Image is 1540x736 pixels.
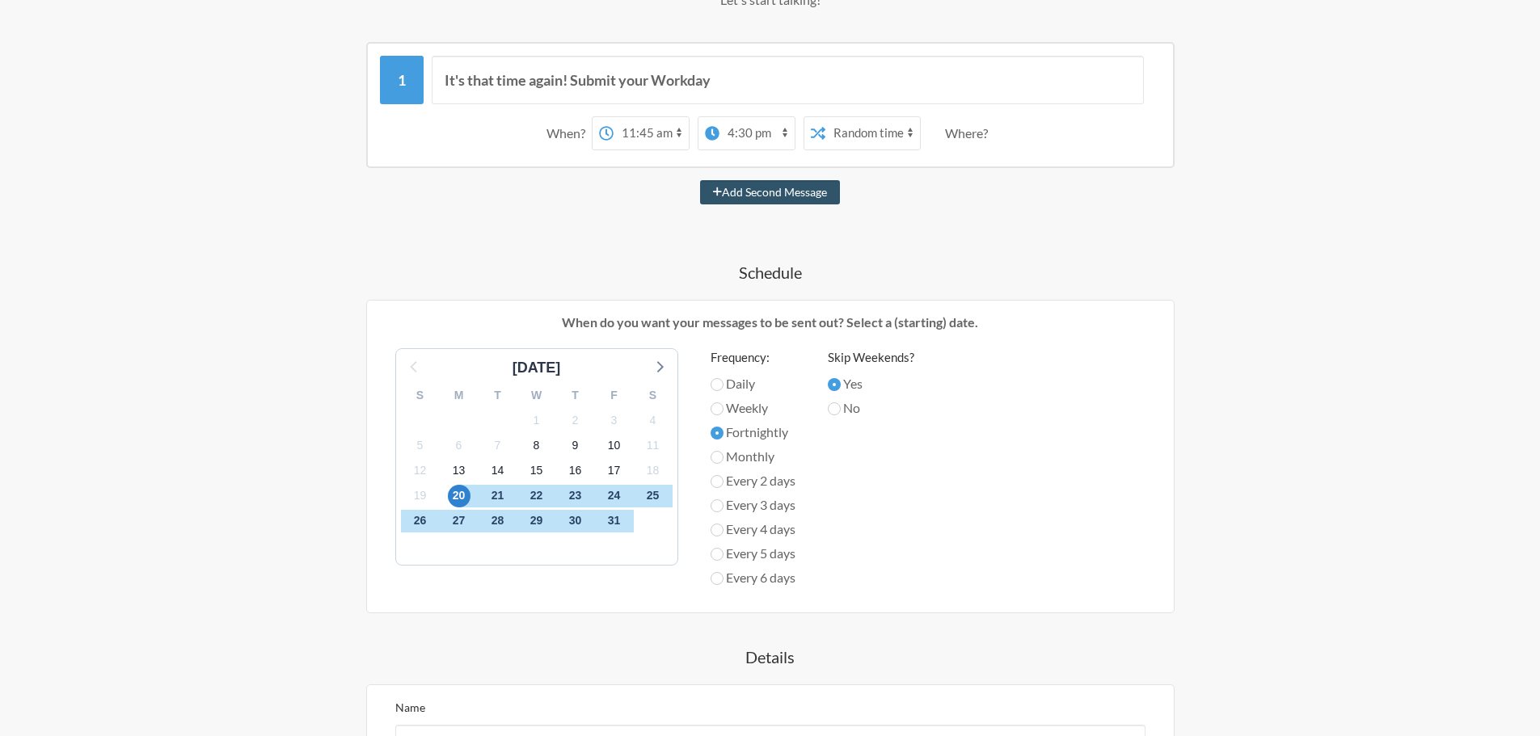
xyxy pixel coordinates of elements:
span: Monday, November 24, 2025 [603,485,626,507]
span: Sunday, November 16, 2025 [564,460,587,482]
span: Sunday, November 9, 2025 [564,434,587,456]
label: Monthly [711,447,795,466]
input: Every 6 days [711,572,724,585]
span: Thursday, November 27, 2025 [448,510,470,532]
input: Monthly [711,451,724,464]
span: Monday, November 10, 2025 [603,434,626,456]
div: S [634,383,673,408]
span: Saturday, November 1, 2025 [525,409,548,431]
span: Tuesday, November 11, 2025 [642,434,665,456]
span: Tuesday, November 25, 2025 [642,485,665,507]
span: Wednesday, November 19, 2025 [409,485,432,507]
span: Friday, November 14, 2025 [487,460,509,482]
span: Saturday, November 15, 2025 [525,460,548,482]
div: When? [546,116,592,150]
span: Monday, November 3, 2025 [603,409,626,431]
div: [DATE] [506,357,567,379]
input: Every 4 days [711,524,724,536]
label: Weekly [711,398,795,418]
span: Wednesday, November 26, 2025 [409,510,432,532]
label: Every 6 days [711,568,795,587]
label: Every 4 days [711,519,795,539]
span: Wednesday, November 5, 2025 [409,434,432,456]
span: Thursday, November 20, 2025 [448,485,470,507]
div: Where? [945,116,994,150]
input: Daily [711,378,724,391]
h4: Schedule [302,261,1239,284]
span: Monday, November 17, 2025 [603,460,626,482]
input: No [828,402,841,415]
label: Every 3 days [711,495,795,515]
span: Tuesday, November 4, 2025 [642,409,665,431]
label: No [828,398,914,418]
button: Add Second Message [700,180,840,204]
input: Every 3 days [711,499,724,512]
div: T [556,383,595,408]
label: Fortnightly [711,423,795,442]
div: T [479,383,517,408]
span: Thursday, November 13, 2025 [448,460,470,482]
input: Every 2 days [711,475,724,488]
h4: Details [302,646,1239,668]
span: Saturday, November 8, 2025 [525,434,548,456]
span: Saturday, November 29, 2025 [525,510,548,532]
span: Friday, November 28, 2025 [487,510,509,532]
span: Tuesday, November 18, 2025 [642,460,665,482]
label: Name [395,700,425,714]
span: Thursday, November 6, 2025 [448,434,470,456]
input: Message [432,56,1144,104]
label: Skip Weekends? [828,348,914,367]
span: Monday, December 1, 2025 [603,510,626,532]
input: Fortnightly [711,427,724,439]
span: Friday, November 21, 2025 [487,485,509,507]
label: Frequency: [711,348,795,367]
label: Daily [711,374,795,393]
label: Every 5 days [711,544,795,563]
span: Friday, November 7, 2025 [487,434,509,456]
span: Sunday, November 2, 2025 [564,409,587,431]
span: Wednesday, November 12, 2025 [409,460,432,482]
input: Every 5 days [711,548,724,561]
div: W [517,383,556,408]
div: M [440,383,479,408]
input: Yes [828,378,841,391]
label: Every 2 days [711,471,795,490]
span: Sunday, November 30, 2025 [564,510,587,532]
input: Weekly [711,402,724,415]
div: F [595,383,634,408]
span: Saturday, November 22, 2025 [525,485,548,507]
div: S [401,383,440,408]
p: When do you want your messages to be sent out? Select a (starting) date. [379,313,1162,332]
label: Yes [828,374,914,393]
span: Sunday, November 23, 2025 [564,485,587,507]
